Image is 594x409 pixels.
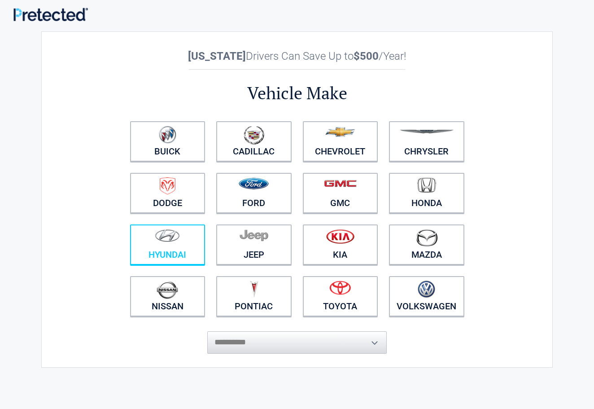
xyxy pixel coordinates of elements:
[130,173,205,213] a: Dodge
[303,276,378,317] a: Toyota
[124,82,470,105] h2: Vehicle Make
[418,281,435,298] img: volkswagen
[303,173,378,213] a: GMC
[188,50,246,62] b: [US_STATE]
[326,229,354,244] img: kia
[324,180,357,187] img: gmc
[155,229,180,242] img: hyundai
[389,173,464,213] a: Honda
[244,126,264,145] img: cadillac
[325,127,355,137] img: chevrolet
[415,229,438,246] img: mazda
[157,281,178,299] img: nissan
[216,224,292,265] a: Jeep
[216,173,292,213] a: Ford
[13,8,88,21] img: Main Logo
[389,121,464,162] a: Chrysler
[389,276,464,317] a: Volkswagen
[389,224,464,265] a: Mazda
[303,121,378,162] a: Chevrolet
[124,50,470,62] h2: Drivers Can Save Up to /Year
[417,177,436,193] img: honda
[216,276,292,317] a: Pontiac
[240,229,268,242] img: jeep
[329,281,351,295] img: toyota
[354,50,379,62] b: $500
[249,281,258,298] img: pontiac
[303,224,378,265] a: Kia
[130,121,205,162] a: Buick
[160,177,175,195] img: dodge
[239,178,269,189] img: ford
[216,121,292,162] a: Cadillac
[399,130,454,134] img: chrysler
[130,276,205,317] a: Nissan
[159,126,176,144] img: buick
[130,224,205,265] a: Hyundai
